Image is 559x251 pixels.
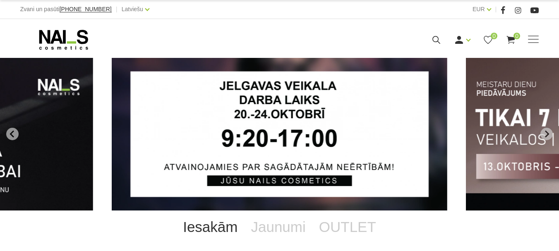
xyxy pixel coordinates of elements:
[506,35,516,45] a: 0
[312,210,383,244] a: OUTLET
[60,6,112,12] a: [PHONE_NUMBER]
[513,33,520,39] span: 0
[116,4,118,14] span: |
[483,35,493,45] a: 0
[176,210,244,244] a: Iesakām
[112,58,447,210] li: 1 of 13
[491,33,497,39] span: 0
[540,128,553,140] button: Next slide
[20,4,112,14] div: Zvani un pasūti
[495,4,497,14] span: |
[122,4,143,14] a: Latviešu
[244,210,312,244] a: Jaunumi
[473,4,485,14] a: EUR
[6,128,19,140] button: Go to last slide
